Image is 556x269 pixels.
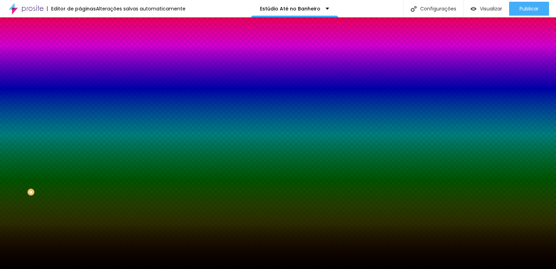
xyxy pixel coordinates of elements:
span: Visualizar [480,6,502,11]
p: Estúdio Até no Banheiro [260,6,320,11]
img: Icone [411,6,417,12]
button: Publicar [509,2,549,16]
div: Alterações salvas automaticamente [96,6,186,11]
button: Visualizar [464,2,509,16]
div: Editor de páginas [47,6,96,11]
span: Publicar [520,6,539,11]
img: view-1.svg [471,6,476,12]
